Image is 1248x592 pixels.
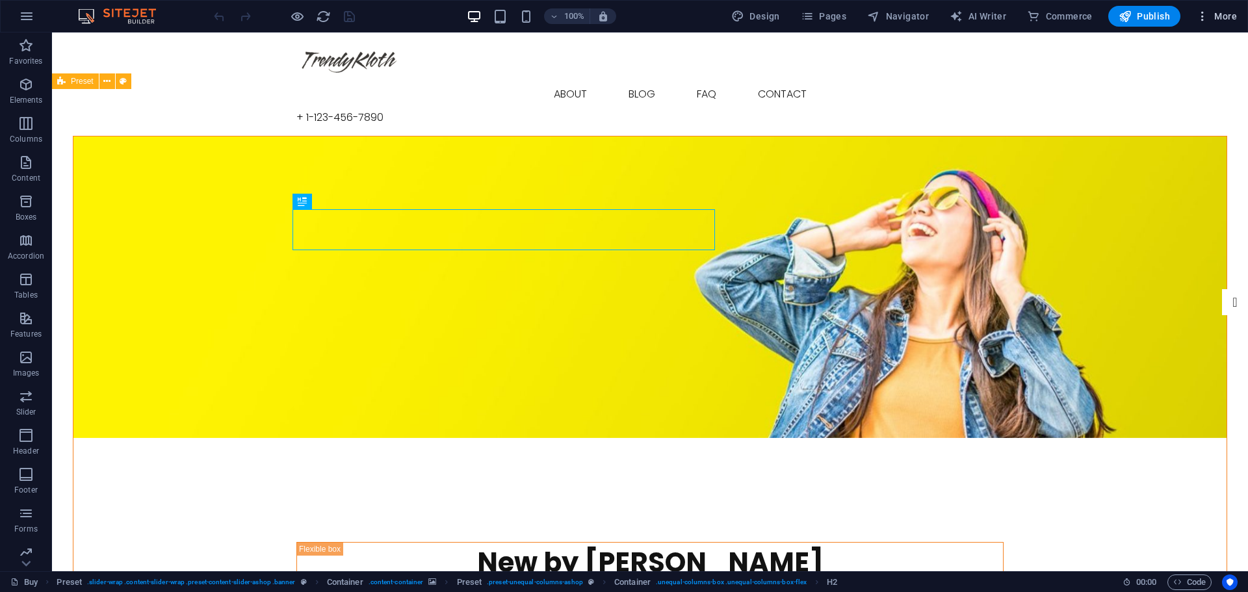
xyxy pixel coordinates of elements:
[1123,574,1157,590] h6: Session time
[75,8,172,24] img: Editor Logo
[1191,6,1242,27] button: More
[369,574,424,590] span: . content-container
[71,77,94,85] span: Preset
[944,6,1011,27] button: AI Writer
[16,212,37,222] p: Boxes
[597,10,609,22] i: On resize automatically adjust zoom level to fit chosen device.
[327,574,363,590] span: Click to select. Double-click to edit
[16,407,36,417] p: Slider
[656,574,807,590] span: . unequal-columns-box .unequal-columns-box-flex
[315,8,331,24] button: reload
[862,6,934,27] button: Navigator
[564,8,584,24] h6: 100%
[10,329,42,339] p: Features
[57,574,837,590] nav: breadcrumb
[731,10,780,23] span: Design
[867,10,929,23] span: Navigator
[726,6,785,27] button: Design
[1196,10,1237,23] span: More
[12,173,40,183] p: Content
[10,574,38,590] a: Click to cancel selection. Double-click to open Pages
[57,574,82,590] span: Click to select. Double-click to edit
[1119,10,1170,23] span: Publish
[1108,6,1180,27] button: Publish
[14,524,38,534] p: Forms
[487,574,583,590] span: . preset-unequal-columns-ashop
[1136,574,1156,590] span: 00 00
[1222,574,1238,590] button: Usercentrics
[1173,574,1206,590] span: Code
[1027,10,1093,23] span: Commerce
[14,290,38,300] p: Tables
[1022,6,1098,27] button: Commerce
[801,10,846,23] span: Pages
[10,134,42,144] p: Columns
[796,6,851,27] button: Pages
[13,368,40,378] p: Images
[13,446,39,456] p: Header
[588,578,594,586] i: This element is a customizable preset
[9,56,42,66] p: Favorites
[544,8,590,24] button: 100%
[827,574,837,590] span: Click to select. Double-click to edit
[289,8,305,24] button: Click here to leave preview mode and continue editing
[1145,577,1147,587] span: :
[14,485,38,495] p: Footer
[457,574,482,590] span: Click to select. Double-click to edit
[614,574,651,590] span: Click to select. Double-click to edit
[10,95,43,105] p: Elements
[726,6,785,27] div: Design (Ctrl+Alt+Y)
[428,578,436,586] i: This element contains a background
[316,9,331,24] i: Reload page
[87,574,296,590] span: . slider-wrap .content-slider-wrap .preset-content-slider-ashop .banner
[950,10,1006,23] span: AI Writer
[301,578,307,586] i: This element is a customizable preset
[8,251,44,261] p: Accordion
[1167,574,1212,590] button: Code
